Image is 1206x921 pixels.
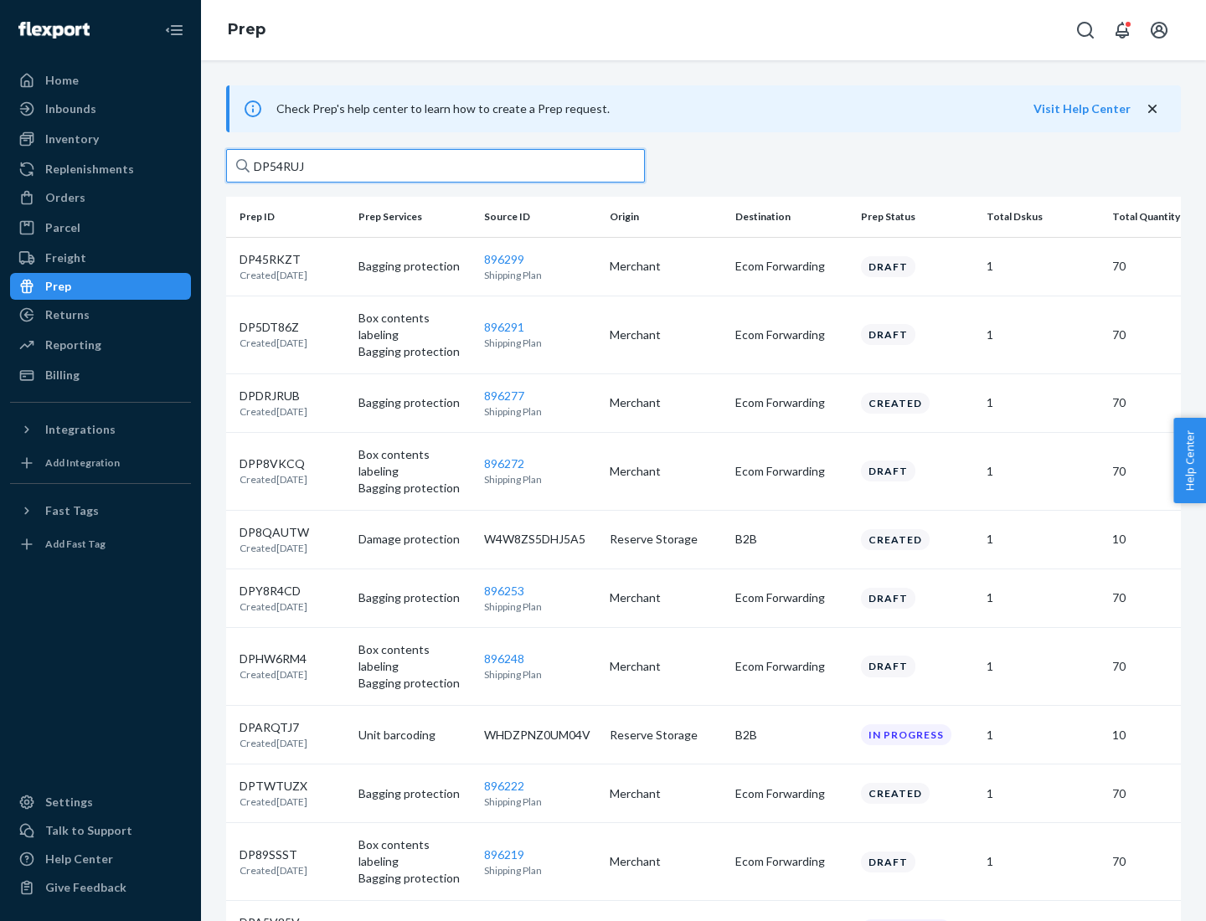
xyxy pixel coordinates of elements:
p: Merchant [610,785,722,802]
div: Draft [861,460,915,481]
p: Created [DATE] [240,541,309,555]
button: Give Feedback [10,874,191,901]
p: Unit barcoding [358,727,471,743]
p: 1 [987,463,1099,480]
a: Prep [228,20,265,39]
th: Prep ID [226,197,352,237]
p: Created [DATE] [240,795,307,809]
p: Bagging protection [358,343,471,360]
input: Search prep jobs [226,149,645,183]
p: Reserve Storage [610,531,722,548]
div: Draft [861,656,915,677]
button: Help Center [1173,418,1206,503]
p: Box contents labeling [358,641,471,675]
div: Give Feedback [45,879,126,896]
p: B2B [735,531,848,548]
p: Shipping Plan [484,599,596,614]
a: 896291 [484,320,524,334]
a: 896253 [484,584,524,598]
p: Created [DATE] [240,667,307,682]
a: Home [10,67,191,94]
div: Draft [861,256,915,277]
p: B2B [735,727,848,743]
ol: breadcrumbs [214,6,279,54]
div: Created [861,783,930,804]
p: Shipping Plan [484,472,596,486]
p: Box contents labeling [358,310,471,343]
div: Integrations [45,421,116,438]
a: Replenishments [10,156,191,183]
p: 1 [987,258,1099,275]
p: Shipping Plan [484,268,596,282]
button: close [1144,100,1161,118]
th: Prep Services [352,197,477,237]
div: Parcel [45,219,80,236]
a: 896299 [484,252,524,266]
button: Open account menu [1142,13,1176,47]
div: Add Fast Tag [45,537,106,551]
p: Ecom Forwarding [735,658,848,675]
p: DPTWTUZX [240,778,307,795]
p: DPHW6RM4 [240,651,307,667]
div: Billing [45,367,80,383]
th: Total Dskus [980,197,1105,237]
p: Ecom Forwarding [735,327,848,343]
p: Created [DATE] [240,599,307,614]
div: Draft [861,588,915,609]
button: Close Navigation [157,13,191,47]
p: Bagging protection [358,258,471,275]
p: Reserve Storage [610,727,722,743]
div: Prep [45,278,71,295]
p: DPDRJRUB [240,388,307,404]
p: Bagging protection [358,394,471,411]
p: Bagging protection [358,480,471,497]
p: 1 [987,531,1099,548]
a: Settings [10,789,191,816]
a: Returns [10,301,191,328]
p: Merchant [610,394,722,411]
p: Shipping Plan [484,795,596,809]
a: Add Integration [10,450,191,476]
div: Draft [861,852,915,872]
a: Orders [10,184,191,211]
p: Damage protection [358,531,471,548]
div: Returns [45,306,90,323]
p: Bagging protection [358,870,471,887]
a: 896272 [484,456,524,471]
a: Talk to Support [10,817,191,844]
p: Box contents labeling [358,836,471,870]
a: Add Fast Tag [10,531,191,558]
a: Help Center [10,846,191,872]
p: Bagging protection [358,675,471,692]
p: Ecom Forwarding [735,258,848,275]
p: 1 [987,327,1099,343]
div: Talk to Support [45,822,132,839]
th: Origin [603,197,729,237]
a: Inbounds [10,95,191,122]
p: DP89SSST [240,846,307,863]
div: Fast Tags [45,502,99,519]
p: Merchant [610,258,722,275]
a: Prep [10,273,191,300]
div: Settings [45,794,93,810]
th: Destination [729,197,854,237]
p: Created [DATE] [240,336,307,350]
div: Replenishments [45,161,134,178]
p: WHDZPNZ0UM04V [484,727,596,743]
a: 896277 [484,388,524,403]
a: Inventory [10,126,191,152]
a: 896248 [484,651,524,666]
p: Shipping Plan [484,667,596,682]
p: Shipping Plan [484,404,596,419]
div: Inventory [45,131,99,147]
p: 1 [987,658,1099,675]
p: 1 [987,853,1099,870]
a: Freight [10,244,191,271]
div: Draft [861,324,915,345]
div: Orders [45,189,85,206]
p: DPP8VKCQ [240,455,307,472]
button: Open notifications [1105,13,1139,47]
div: Inbounds [45,100,96,117]
div: Help Center [45,851,113,867]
